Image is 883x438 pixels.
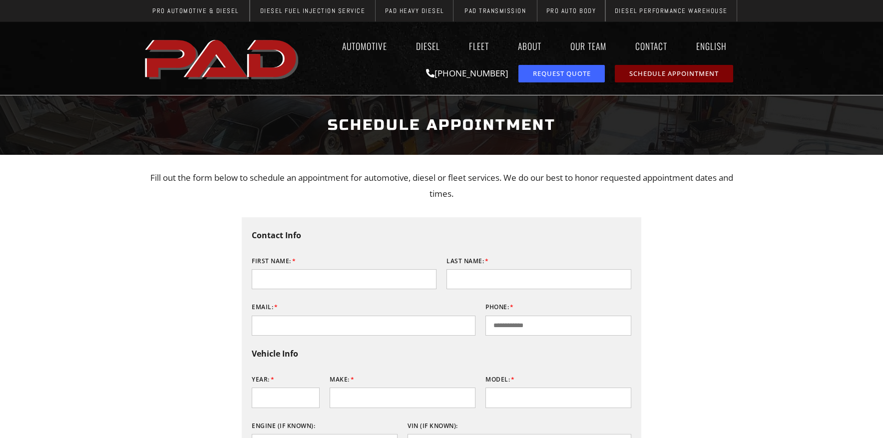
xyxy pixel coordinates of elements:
a: Fleet [459,34,498,57]
a: English [687,34,741,57]
a: request a service or repair quote [518,65,605,82]
label: Phone: [485,299,514,315]
span: PAD Transmission [464,7,526,14]
span: Diesel Performance Warehouse [615,7,728,14]
a: Diesel [407,34,449,57]
label: Last Name: [446,253,489,269]
label: Model: [485,372,515,388]
a: About [508,34,551,57]
label: VIN (if known): [408,418,458,434]
span: Diesel Fuel Injection Service [260,7,366,14]
img: The image shows the word "PAD" in bold, red, uppercase letters with a slight shadow effect. [142,31,304,85]
span: PAD Heavy Diesel [385,7,444,14]
label: Make: [330,372,354,388]
a: schedule repair or service appointment [615,65,733,82]
a: [PHONE_NUMBER] [426,67,508,79]
a: Contact [626,34,677,57]
label: First Name: [252,253,296,269]
h1: Schedule Appointment [147,106,736,144]
span: Request Quote [533,70,591,77]
b: Contact Info [252,230,301,241]
span: Pro Auto Body [546,7,596,14]
nav: Menu [304,34,741,57]
b: Vehicle Info [252,348,298,359]
label: Email: [252,299,278,315]
span: Pro Automotive & Diesel [152,7,239,14]
a: Our Team [561,34,616,57]
span: Schedule Appointment [629,70,719,77]
p: Fill out the form below to schedule an appointment for automotive, diesel or fleet services. We d... [147,170,736,202]
label: Year: [252,372,274,388]
label: Engine (if known): [252,418,315,434]
a: Automotive [333,34,397,57]
a: pro automotive and diesel home page [142,31,304,85]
